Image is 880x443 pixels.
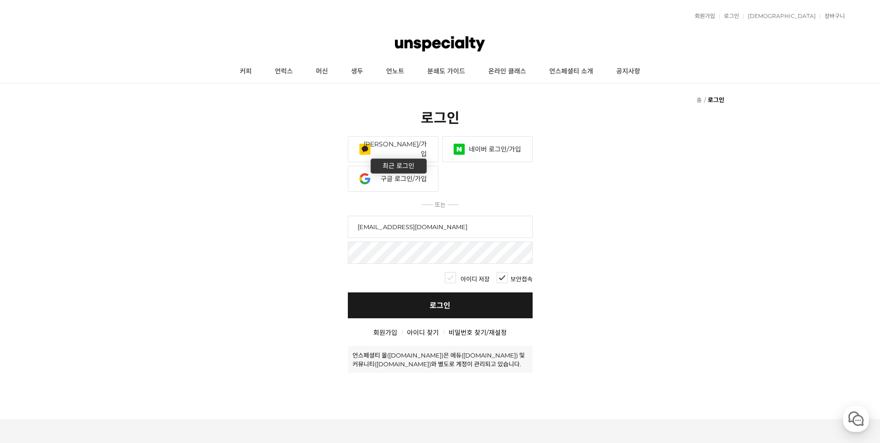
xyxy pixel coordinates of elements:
[143,307,154,314] span: 설정
[348,166,438,192] a: 구글 로그인/가입
[85,307,96,315] span: 대화
[449,328,507,337] a: 비밀번호 찾기/재설정
[407,328,439,337] a: 아이디 찾기
[703,93,724,107] li: 현재 위치
[352,351,528,368] div: 언스페셜티 몰([DOMAIN_NAME])은 에듀([DOMAIN_NAME]) 및 커뮤니티([DOMAIN_NAME])와 별도로 계정이 관리되고 있습니다.
[348,136,438,162] a: [PERSON_NAME]/가입
[228,60,263,83] a: 커피
[690,13,715,19] a: 회원가입
[348,216,533,242] label: 아이디 또는 이메일
[61,293,119,316] a: 대화
[3,293,61,316] a: 홈
[348,242,533,267] label: 비밀번호
[743,13,816,19] a: [DEMOGRAPHIC_DATA]
[348,216,533,238] input: 이메일
[375,60,416,83] a: 언노트
[708,96,724,103] strong: 로그인
[719,13,739,19] a: 로그인
[395,30,485,58] img: 언스페셜티 몰
[263,60,304,83] a: 언럭스
[605,60,652,83] a: 공지사항
[820,13,845,19] a: 장바구니
[416,60,477,83] a: 분쇄도 가이드
[510,274,533,283] label: 보안접속
[340,60,375,83] a: 생두
[442,136,533,162] a: 네이버 로그인/가입
[373,328,397,337] a: 회원가입
[119,293,177,316] a: 설정
[156,107,724,127] h2: 로그인
[538,60,605,83] a: 언스페셜티 소개
[304,60,340,83] a: 머신
[29,307,35,314] span: 홈
[348,292,533,318] a: 로그인
[697,97,702,103] a: 홈
[477,60,538,83] a: 온라인 클래스
[461,274,490,283] label: 아이디 저장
